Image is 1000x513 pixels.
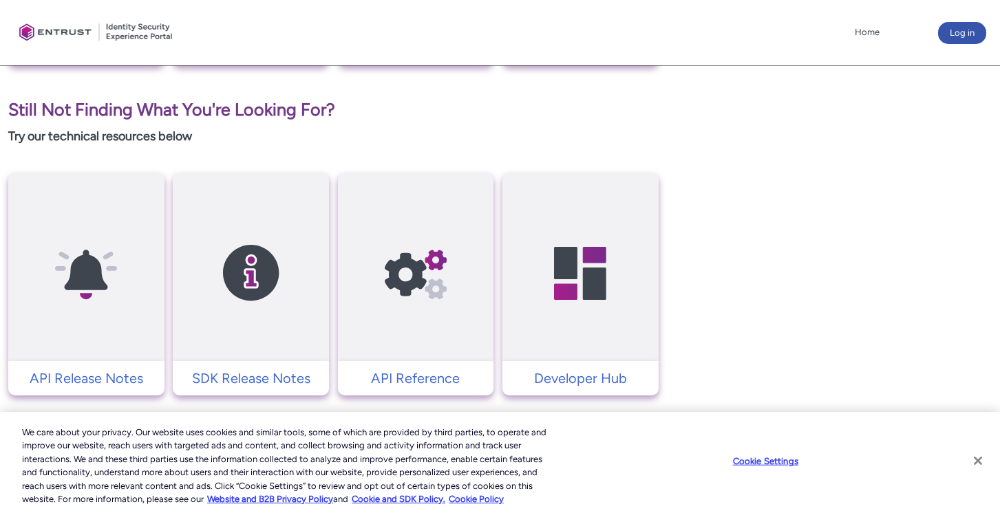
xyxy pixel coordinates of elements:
[449,494,504,504] a: Cookie Policy
[8,127,659,146] p: Try our technical resources below
[173,368,329,389] a: SDK Release Notes
[938,22,986,44] button: Log in
[8,368,164,389] a: API Release Notes
[515,199,646,347] img: Developer Hub
[15,368,158,389] p: API Release Notes
[8,97,659,123] p: Still Not Finding What You're Looking For?
[350,199,481,347] img: API Reference
[21,199,151,347] img: API Release Notes
[723,448,809,475] button: Cookie Settings
[345,368,487,389] p: API Reference
[509,368,652,389] p: Developer Hub
[352,494,445,504] a: Cookie and SDK Policy.
[207,494,333,504] a: More information about our cookie policy., opens in a new tab
[338,368,494,389] a: API Reference
[963,446,993,476] button: Close
[502,368,659,389] a: Developer Hub
[22,426,550,506] div: We care about your privacy. Our website uses cookies and similar tools, some of which are provide...
[180,368,322,389] p: SDK Release Notes
[851,22,883,43] a: Home
[186,199,317,347] img: SDK Release Notes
